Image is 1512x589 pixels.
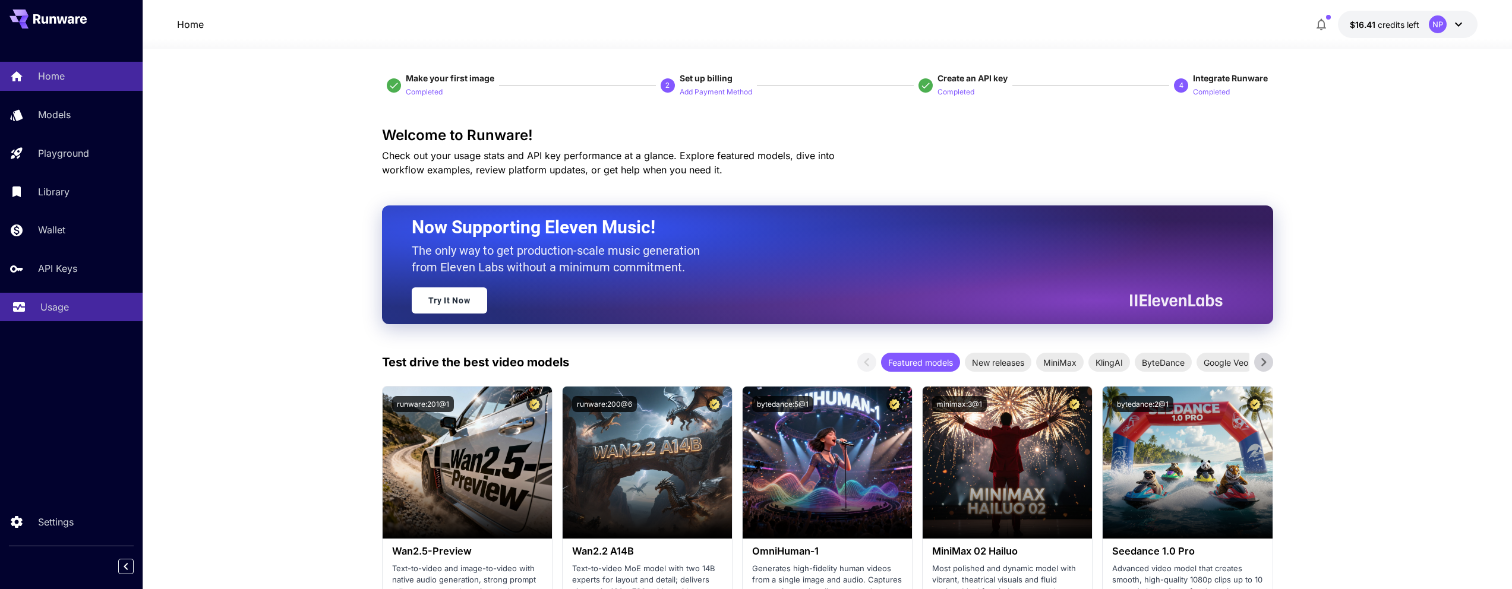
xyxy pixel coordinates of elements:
div: $16.4114 [1350,18,1419,31]
p: Home [38,69,65,83]
p: Test drive the best video models [382,353,569,371]
button: runware:200@6 [572,396,637,412]
h3: OmniHuman‑1 [752,546,902,557]
div: KlingAI [1088,353,1130,372]
img: alt [563,387,732,539]
p: Playground [38,146,89,160]
span: Set up billing [680,73,733,83]
h3: MiniMax 02 Hailuo [932,546,1082,557]
img: alt [923,387,1092,539]
button: bytedance:5@1 [752,396,813,412]
img: alt [743,387,912,539]
h3: Wan2.2 A14B [572,546,722,557]
span: Create an API key [937,73,1008,83]
p: 4 [1179,80,1183,91]
span: Check out your usage stats and API key performance at a glance. Explore featured models, dive int... [382,150,835,176]
button: $16.4114NP [1338,11,1478,38]
span: Integrate Runware [1193,73,1268,83]
button: bytedance:2@1 [1112,396,1173,412]
button: runware:201@1 [392,396,454,412]
p: Completed [1193,87,1230,98]
span: Make your first image [406,73,494,83]
button: minimax:3@1 [932,396,987,412]
button: Certified Model – Vetted for best performance and includes a commercial license. [1066,396,1082,412]
p: Add Payment Method [680,87,752,98]
p: Library [38,185,70,199]
button: Completed [937,84,974,99]
p: Usage [40,300,69,314]
p: The only way to get production-scale music generation from Eleven Labs without a minimum commitment. [412,242,709,275]
span: credits left [1378,20,1419,30]
div: MiniMax [1036,353,1084,372]
img: alt [1103,387,1272,539]
p: Settings [38,515,74,529]
p: Completed [937,87,974,98]
p: Models [38,107,71,122]
p: Completed [406,87,443,98]
img: alt [383,387,552,539]
button: Completed [406,84,443,99]
a: Try It Now [412,287,487,313]
button: Collapse sidebar [118,559,134,574]
p: 2 [665,80,670,91]
span: Google Veo [1197,356,1255,369]
a: Home [177,17,204,31]
div: Featured models [881,353,960,372]
h2: Now Supporting Eleven Music! [412,216,1214,239]
div: Google Veo [1197,353,1255,372]
div: Collapse sidebar [127,556,143,577]
span: ByteDance [1135,356,1192,369]
div: ByteDance [1135,353,1192,372]
button: Add Payment Method [680,84,752,99]
h3: Seedance 1.0 Pro [1112,546,1262,557]
button: Completed [1193,84,1230,99]
button: Certified Model – Vetted for best performance and includes a commercial license. [886,396,902,412]
button: Certified Model – Vetted for best performance and includes a commercial license. [706,396,722,412]
button: Certified Model – Vetted for best performance and includes a commercial license. [1247,396,1263,412]
nav: breadcrumb [177,17,204,31]
span: MiniMax [1036,356,1084,369]
p: API Keys [38,261,77,275]
p: Wallet [38,223,65,237]
div: NP [1429,15,1447,33]
span: New releases [965,356,1031,369]
span: KlingAI [1088,356,1130,369]
h3: Welcome to Runware! [382,127,1273,144]
button: Certified Model – Vetted for best performance and includes a commercial license. [526,396,542,412]
span: Featured models [881,356,960,369]
span: $16.41 [1350,20,1378,30]
div: New releases [965,353,1031,372]
h3: Wan2.5-Preview [392,546,542,557]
